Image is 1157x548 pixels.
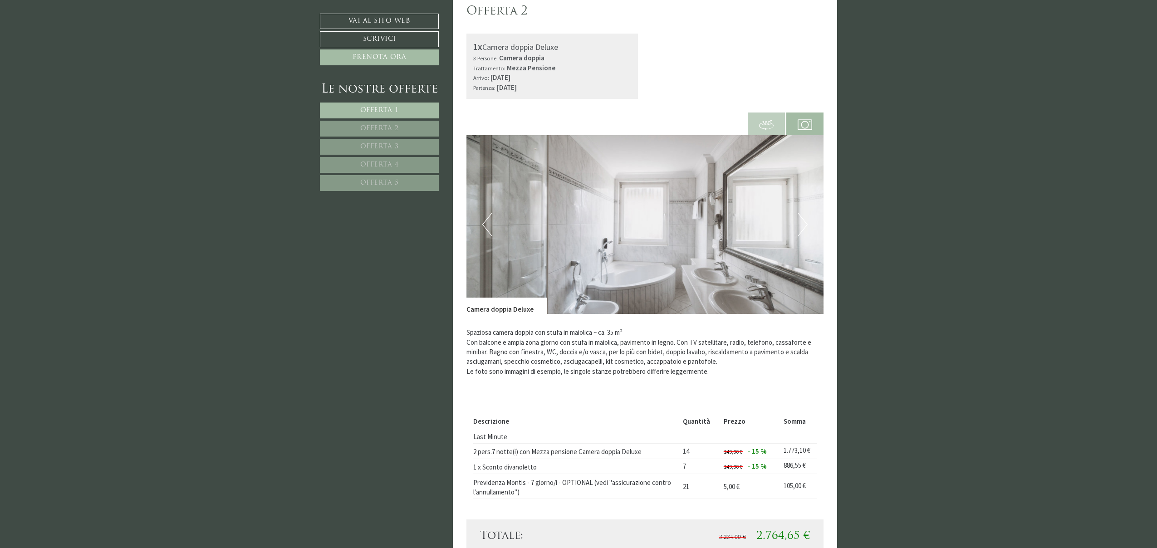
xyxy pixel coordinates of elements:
p: Spaziosa camera doppia con stufa in maiolica ~ ca. 35 m² Con balcone e ampia zona giorno con stuf... [466,328,824,376]
b: 1x [473,41,482,52]
span: - 15 % [748,462,767,470]
span: 149,00 € [724,448,742,455]
b: [DATE] [497,83,517,92]
span: 3.234,00 € [719,535,746,540]
span: 5,00 € [724,482,740,491]
div: Offerta 2 [466,3,528,20]
div: giovedì [162,7,196,21]
div: Le nostre offerte [320,81,439,98]
b: [DATE] [490,73,510,82]
small: Trattamento: [473,64,505,72]
td: Last Minute [473,428,680,444]
span: 2.764,65 € [756,531,810,542]
th: Somma [780,415,817,428]
a: Vai al sito web [320,14,439,29]
td: 105,00 € [780,474,817,499]
img: camera.svg [798,117,812,132]
th: Prezzo [720,415,780,428]
div: Camera doppia Deluxe [473,40,632,54]
small: 3 Persone: [473,54,498,62]
small: 18:49 [14,42,120,48]
img: image [466,135,824,314]
div: Camera doppia Deluxe [466,298,547,314]
button: Invia [308,239,358,255]
span: Offerta 1 [360,107,399,114]
div: Buon giorno, come possiamo aiutarla? [7,24,125,50]
b: Mezza Pensione [507,64,555,72]
td: 1.773,10 € [780,443,817,459]
button: Next [798,213,808,236]
td: Previdenza Montis - 7 giorno/i - OPTIONAL (vedi "assicurazione contro l'annullamento") [473,474,680,499]
div: Totale: [473,528,645,544]
a: Scrivici [320,31,439,47]
span: Offerta 5 [360,180,399,186]
td: 886,55 € [780,459,817,474]
div: Montis – Active Nature Spa [14,26,120,33]
td: 21 [679,474,720,499]
td: 1 x Sconto divanoletto [473,459,680,474]
span: - 15 % [748,447,767,455]
span: Offerta 3 [360,143,399,150]
span: Offerta 2 [360,125,399,132]
th: Descrizione [473,415,680,428]
img: 360-grad.svg [759,117,774,132]
b: Camera doppia [499,54,544,62]
a: Prenota ora [320,49,439,65]
button: Previous [482,213,492,236]
small: Arrivo: [473,74,489,81]
span: 149,00 € [724,463,742,470]
span: Offerta 4 [360,161,399,168]
td: 14 [679,443,720,459]
th: Quantità [679,415,720,428]
td: 7 [679,459,720,474]
td: 2 pers.7 notte(i) con Mezza pensione Camera doppia Deluxe [473,443,680,459]
small: Partenza: [473,84,495,91]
